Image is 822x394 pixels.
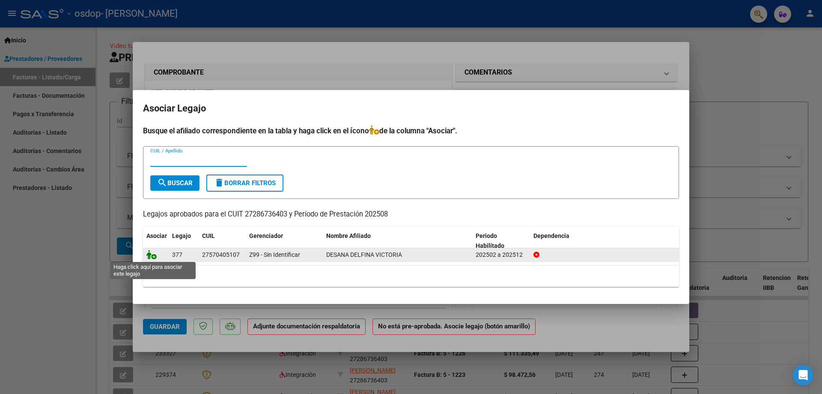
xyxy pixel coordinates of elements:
[169,227,199,255] datatable-header-cell: Legajo
[246,227,323,255] datatable-header-cell: Gerenciador
[793,365,813,385] div: Open Intercom Messenger
[143,227,169,255] datatable-header-cell: Asociar
[157,177,167,188] mat-icon: search
[326,232,371,239] span: Nombre Afiliado
[143,265,679,287] div: 1 registros
[472,227,530,255] datatable-header-cell: Periodo Habilitado
[249,232,283,239] span: Gerenciador
[172,232,191,239] span: Legajo
[249,251,300,258] span: Z99 - Sin Identificar
[157,179,193,187] span: Buscar
[206,174,283,192] button: Borrar Filtros
[476,232,504,249] span: Periodo Habilitado
[143,209,679,220] p: Legajos aprobados para el CUIT 27286736403 y Período de Prestación 202508
[146,232,167,239] span: Asociar
[143,125,679,136] h4: Busque el afiliado correspondiente en la tabla y haga click en el ícono de la columna "Asociar".
[172,251,182,258] span: 377
[143,100,679,117] h2: Asociar Legajo
[323,227,472,255] datatable-header-cell: Nombre Afiliado
[199,227,246,255] datatable-header-cell: CUIL
[214,177,224,188] mat-icon: delete
[214,179,276,187] span: Borrar Filtros
[530,227,679,255] datatable-header-cell: Dependencia
[533,232,569,239] span: Dependencia
[202,250,240,260] div: 27570405107
[476,250,527,260] div: 202502 a 202512
[326,251,402,258] span: DESANA DELFINA VICTORIA
[202,232,215,239] span: CUIL
[150,175,200,191] button: Buscar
